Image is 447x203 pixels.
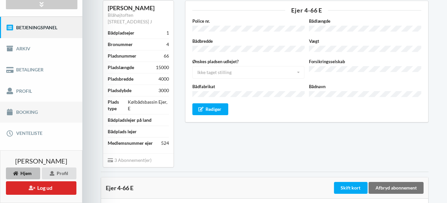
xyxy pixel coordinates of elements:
[309,38,421,44] label: Vægt
[108,30,134,36] div: Bådpladsejer
[6,167,40,179] div: Hjem
[334,182,368,194] div: Skift kort
[192,18,305,24] label: Police nr.
[166,41,169,48] div: 4
[108,64,134,71] div: Pladslængde
[108,4,169,12] div: [PERSON_NAME]
[192,103,229,115] div: Rediger
[309,58,421,65] label: Forsikringsselskab
[369,182,424,194] div: Afbryd abonnement
[128,99,169,112] div: Kølbådsbassin Ejer, E
[156,64,169,71] div: 15000
[108,99,128,112] div: Plads type
[192,38,305,44] label: Bådbredde
[192,7,421,13] div: Ejer 4-66 E
[106,185,333,191] div: Ejer 4-66 E
[108,128,137,135] div: Bådplads lejer
[166,30,169,36] div: 1
[309,83,421,90] label: Bådnavn
[108,157,152,163] span: 3 Abonnement(er)
[309,18,421,24] label: Bådlængde
[108,76,133,82] div: Pladsbredde
[164,53,169,59] div: 66
[108,140,153,146] div: Medlemsnummer ejer
[108,87,131,94] div: Pladsdybde
[108,53,136,59] div: Pladsnummer
[158,87,169,94] div: 3000
[6,181,76,195] button: Log ud
[15,158,67,164] span: [PERSON_NAME]
[192,83,305,90] label: Bådfabrikat
[42,167,76,179] div: Profil
[108,12,152,24] a: Blåhøjtoften [STREET_ADDRESS] J
[158,76,169,82] div: 4000
[108,117,152,123] div: Bådpladslejer på land
[161,140,169,146] div: 524
[192,58,305,65] label: Ønskes pladsen udlejet?
[108,41,133,48] div: Bronummer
